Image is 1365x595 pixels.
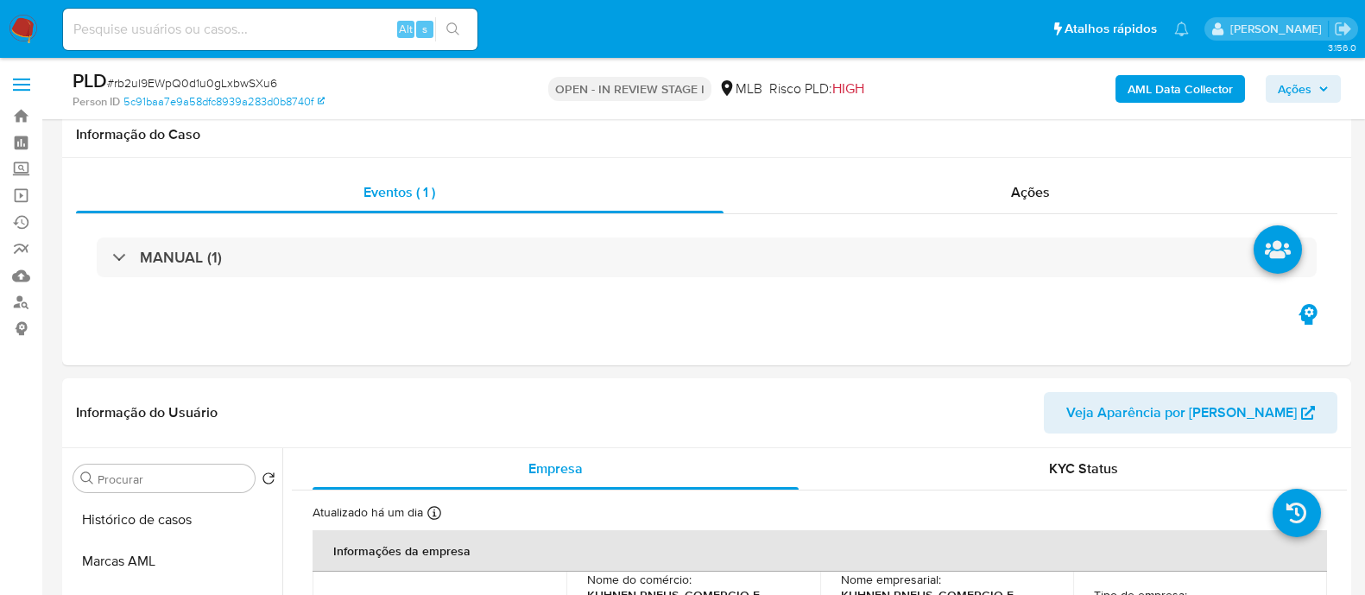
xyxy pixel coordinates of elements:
div: MANUAL (1) [97,237,1317,277]
button: Ações [1266,75,1341,103]
a: Sair [1334,20,1352,38]
span: Ações [1011,182,1050,202]
a: 5c91baa7e9a58dfc8939a283d0b8740f [123,94,325,110]
p: OPEN - IN REVIEW STAGE I [548,77,711,101]
p: Nome do comércio : [587,572,692,587]
button: Marcas AML [66,541,282,582]
button: Procurar [80,472,94,485]
span: Atalhos rápidos [1065,20,1157,38]
div: MLB [718,79,762,98]
a: Notificações [1174,22,1189,36]
span: Veja Aparência por [PERSON_NAME] [1066,392,1297,434]
button: Histórico de casos [66,499,282,541]
h3: MANUAL (1) [140,248,222,267]
b: Person ID [73,94,120,110]
p: Atualizado há um dia [313,504,423,521]
span: Ações [1278,75,1311,103]
span: KYC Status [1049,459,1118,478]
button: Veja Aparência por [PERSON_NAME] [1044,392,1337,434]
span: # rb2ul9EWpQ0d1u0gLxbwSXu6 [107,74,277,92]
span: Alt [399,21,413,37]
span: Risco PLD: [769,79,864,98]
span: s [422,21,427,37]
h1: Informação do Caso [76,126,1337,143]
b: AML Data Collector [1128,75,1233,103]
span: Eventos ( 1 ) [363,182,435,202]
p: alessandra.barbosa@mercadopago.com [1230,21,1328,37]
button: search-icon [435,17,471,41]
b: PLD [73,66,107,94]
p: Nome empresarial : [841,572,941,587]
input: Procurar [98,472,248,487]
th: Informações da empresa [313,530,1327,572]
span: Empresa [528,459,583,478]
button: AML Data Collector [1115,75,1245,103]
span: HIGH [832,79,864,98]
button: Retornar ao pedido padrão [262,472,275,491]
input: Pesquise usuários ou casos... [63,18,477,41]
h1: Informação do Usuário [76,404,218,421]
